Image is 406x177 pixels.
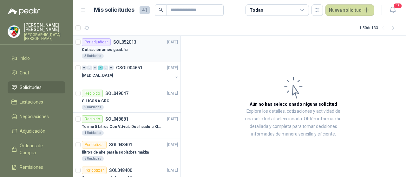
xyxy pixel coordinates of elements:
div: 1 - 50 de 133 [359,23,398,33]
button: Nueva solicitud [325,4,374,16]
span: Negociaciones [20,113,49,120]
a: Solicitudes [8,81,65,93]
p: SOL049047 [105,91,128,96]
span: 41 [140,6,150,14]
div: Por cotizar [82,167,107,174]
img: Company Logo [8,26,20,38]
p: [GEOGRAPHIC_DATA][PERSON_NAME] [24,33,65,41]
p: SOL052013 [113,40,136,44]
span: Remisiones [20,164,43,171]
p: Cotización arnes guadaña [82,47,128,53]
p: [MEDICAL_DATA] [82,73,113,79]
p: [DATE] [167,142,178,148]
a: Inicio [8,52,65,64]
span: search [159,8,163,12]
div: 1 Unidades [82,130,104,136]
p: [DATE] [167,168,178,174]
p: GSOL004651 [116,66,142,70]
p: SOL048881 [105,117,128,121]
div: Recibido [82,90,103,97]
p: [DATE] [167,65,178,71]
div: 0 [93,66,97,70]
p: [PERSON_NAME] [PERSON_NAME] [24,23,65,32]
span: Inicio [20,55,30,62]
div: Todas [250,7,263,14]
span: 15 [393,3,402,9]
p: [DATE] [167,39,178,45]
div: Por cotizar [82,141,107,149]
button: 15 [387,4,398,16]
div: 5 Unidades [82,156,104,161]
a: RecibidoSOL049047[DATE] SILICONA CRC2 Unidades [73,87,180,113]
a: Adjudicación [8,125,65,137]
a: Licitaciones [8,96,65,108]
a: Negociaciones [8,111,65,123]
p: filtros de aire para la sopladora makita [82,149,149,155]
div: 0 [87,66,92,70]
a: Por cotizarSOL048401[DATE] filtros de aire para la sopladora makita5 Unidades [73,138,180,164]
span: Órdenes de Compra [20,142,59,156]
p: SILICONA CRC [82,98,109,104]
span: Chat [20,69,29,76]
h1: Mis solicitudes [94,5,134,15]
div: 0 [82,66,87,70]
p: SOL048401 [109,142,132,147]
span: Adjudicación [20,128,45,135]
div: 7 [98,66,103,70]
a: Por adjudicarSOL052013[DATE] Cotización arnes guadaña3 Unidades [73,36,180,61]
div: 2 Unidades [82,105,104,110]
h3: Aún no has seleccionado niguna solicitud [250,101,337,108]
div: 0 [103,66,108,70]
div: 0 [109,66,114,70]
p: Explora los detalles, cotizaciones y actividad de una solicitud al seleccionarla. Obtén informaci... [244,108,343,138]
p: Termo 5 Litros Con Válvula Dosificadora Klimber [82,124,161,130]
a: RecibidoSOL048881[DATE] Termo 5 Litros Con Válvula Dosificadora Klimber1 Unidades [73,113,180,138]
img: Logo peakr [8,8,40,15]
a: Chat [8,67,65,79]
span: Licitaciones [20,98,43,105]
a: Remisiones [8,161,65,173]
p: [DATE] [167,116,178,122]
a: Órdenes de Compra [8,140,65,159]
p: SOL048400 [109,168,132,173]
div: 3 Unidades [82,54,104,59]
span: Solicitudes [20,84,42,91]
div: Por adjudicar [82,38,111,46]
a: 0 0 0 7 0 0 GSOL004651[DATE] [MEDICAL_DATA] [82,64,179,84]
p: [DATE] [167,91,178,97]
div: Recibido [82,115,103,123]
